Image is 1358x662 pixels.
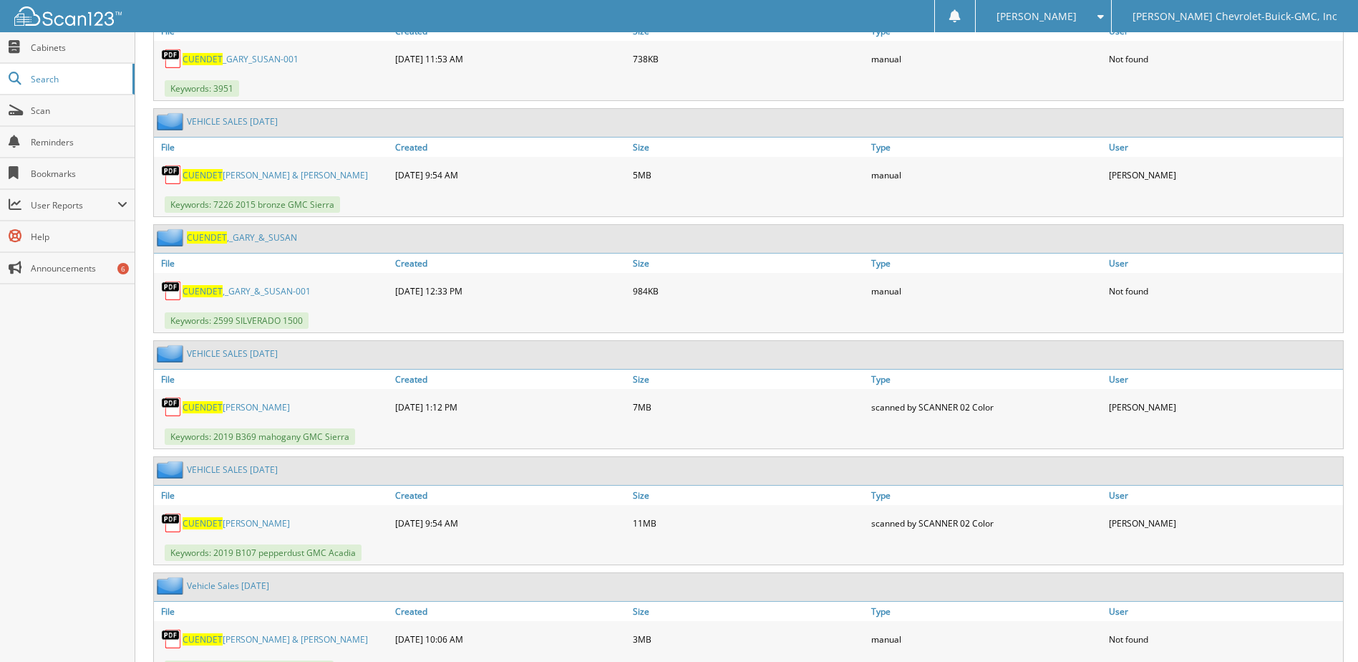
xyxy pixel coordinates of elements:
div: scanned by SCANNER 02 Color [868,393,1105,421]
div: 7MB [629,393,867,421]
a: Created [392,254,629,273]
img: PDF.png [161,48,183,69]
div: [PERSON_NAME] [1105,160,1343,189]
img: folder2.png [157,112,187,130]
span: Search [31,73,125,85]
a: File [154,486,392,505]
span: Cabinets [31,42,127,54]
iframe: Chat Widget [1286,593,1358,662]
span: Keywords: 3951 [165,80,239,97]
span: Keywords: 2019 B369 mahogany GMC Sierra [165,428,355,445]
span: Keywords: 2019 B107 pepperdust GMC Acadia [165,545,362,561]
div: 984KB [629,277,867,305]
span: CUENDET [183,53,223,65]
div: [DATE] 11:53 AM [392,44,629,73]
img: PDF.png [161,164,183,186]
a: Size [629,370,867,389]
a: Type [868,486,1105,505]
a: Type [868,254,1105,273]
div: 11MB [629,509,867,537]
img: scan123-logo-white.svg [14,6,122,26]
img: folder2.png [157,461,187,479]
a: Created [392,486,629,505]
span: CUENDET [183,401,223,413]
div: [DATE] 9:54 AM [392,160,629,189]
span: [PERSON_NAME] [996,12,1077,21]
a: Size [629,138,867,157]
a: Size [629,602,867,621]
a: User [1105,254,1343,273]
div: manual [868,44,1105,73]
span: Reminders [31,136,127,148]
span: Bookmarks [31,168,127,180]
span: Help [31,231,127,243]
a: VEHICLE SALES [DATE] [187,115,278,128]
a: File [154,138,392,157]
span: Scan [31,105,127,117]
span: Keywords: 7226 2015 bronze GMC Sierra [165,196,340,213]
a: File [154,254,392,273]
div: 6 [117,263,129,274]
div: 3MB [629,625,867,653]
div: scanned by SCANNER 02 Color [868,509,1105,537]
a: Size [629,486,867,505]
a: User [1105,370,1343,389]
a: Created [392,138,629,157]
img: folder2.png [157,577,187,595]
a: VEHICLE SALES [DATE] [187,464,278,476]
img: folder2.png [157,345,187,363]
img: folder2.png [157,229,187,246]
a: User [1105,486,1343,505]
a: User [1105,602,1343,621]
a: File [154,370,392,389]
a: CUENDET[PERSON_NAME] [183,517,290,529]
span: User Reports [31,199,117,211]
span: CUENDET [187,231,227,244]
span: Announcements [31,262,127,274]
a: Created [392,602,629,621]
a: CUENDET,_GARY_&_SUSAN [187,231,297,244]
div: [DATE] 1:12 PM [392,393,629,421]
div: Not found [1105,625,1343,653]
a: CUENDET_GARY_SUSAN-001 [183,53,299,65]
a: Type [868,138,1105,157]
img: PDF.png [161,628,183,650]
a: Created [392,370,629,389]
a: File [154,602,392,621]
span: CUENDET [183,633,223,646]
span: Keywords: 2599 SILVERADO 1500 [165,312,309,329]
div: [DATE] 12:33 PM [392,277,629,305]
span: CUENDET [183,517,223,529]
a: User [1105,138,1343,157]
a: CUENDET,_GARY_&_SUSAN-001 [183,285,311,297]
div: [DATE] 10:06 AM [392,625,629,653]
a: Type [868,602,1105,621]
div: manual [868,625,1105,653]
div: [DATE] 9:54 AM [392,509,629,537]
div: 738KB [629,44,867,73]
a: Vehicle Sales [DATE] [187,580,269,592]
span: CUENDET [183,169,223,181]
div: 5MB [629,160,867,189]
span: [PERSON_NAME] Chevrolet-Buick-GMC, Inc [1133,12,1337,21]
img: PDF.png [161,280,183,302]
div: Not found [1105,44,1343,73]
div: Not found [1105,277,1343,305]
a: Size [629,254,867,273]
img: PDF.png [161,396,183,418]
div: manual [868,160,1105,189]
a: VEHICLE SALES [DATE] [187,347,278,360]
div: manual [868,277,1105,305]
a: CUENDET[PERSON_NAME] & [PERSON_NAME] [183,169,368,181]
span: CUENDET [183,285,223,297]
img: PDF.png [161,512,183,534]
div: [PERSON_NAME] [1105,393,1343,421]
a: CUENDET[PERSON_NAME] & [PERSON_NAME] [183,633,368,646]
a: Type [868,370,1105,389]
a: CUENDET[PERSON_NAME] [183,401,290,413]
div: [PERSON_NAME] [1105,509,1343,537]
